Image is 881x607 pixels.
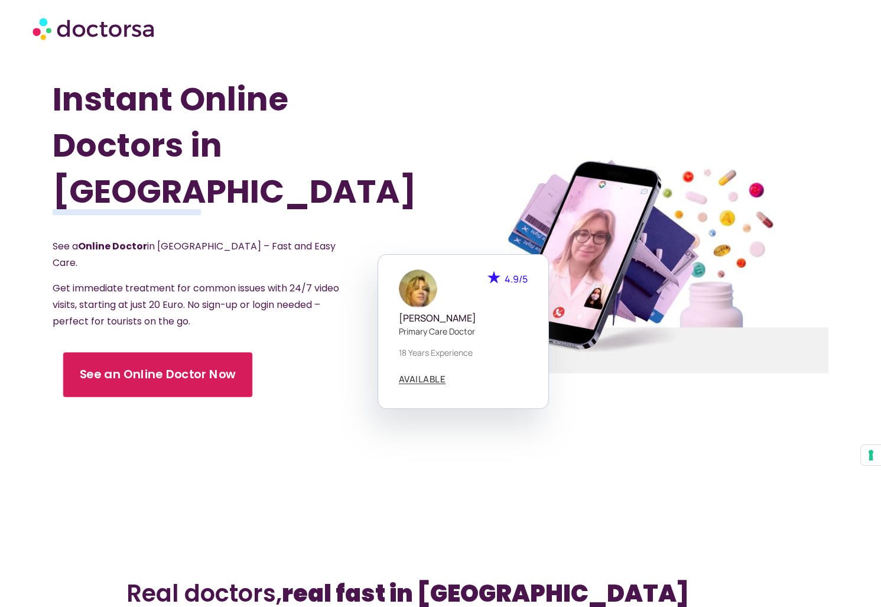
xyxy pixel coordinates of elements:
[399,346,528,359] p: 18 years experience
[63,352,252,397] a: See an Online Doctor Now
[399,375,446,384] span: AVAILABLE
[399,325,528,337] p: Primary care doctor
[861,445,881,465] button: Your consent preferences for tracking technologies
[399,375,446,384] a: AVAILABLE
[53,239,336,270] span: See a in [GEOGRAPHIC_DATA] – Fast and Easy Care.
[53,281,339,328] span: Get immediate treatment for common issues with 24/7 video visits, starting at just 20 Euro. No si...
[53,414,382,452] iframe: Customer reviews powered by Trustpilot
[78,239,147,253] strong: Online Doctor
[80,366,236,383] span: See an Online Doctor Now
[399,313,528,324] h5: [PERSON_NAME]
[505,272,528,285] span: 4.9/5
[53,76,382,215] h1: Instant Online Doctors in [GEOGRAPHIC_DATA]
